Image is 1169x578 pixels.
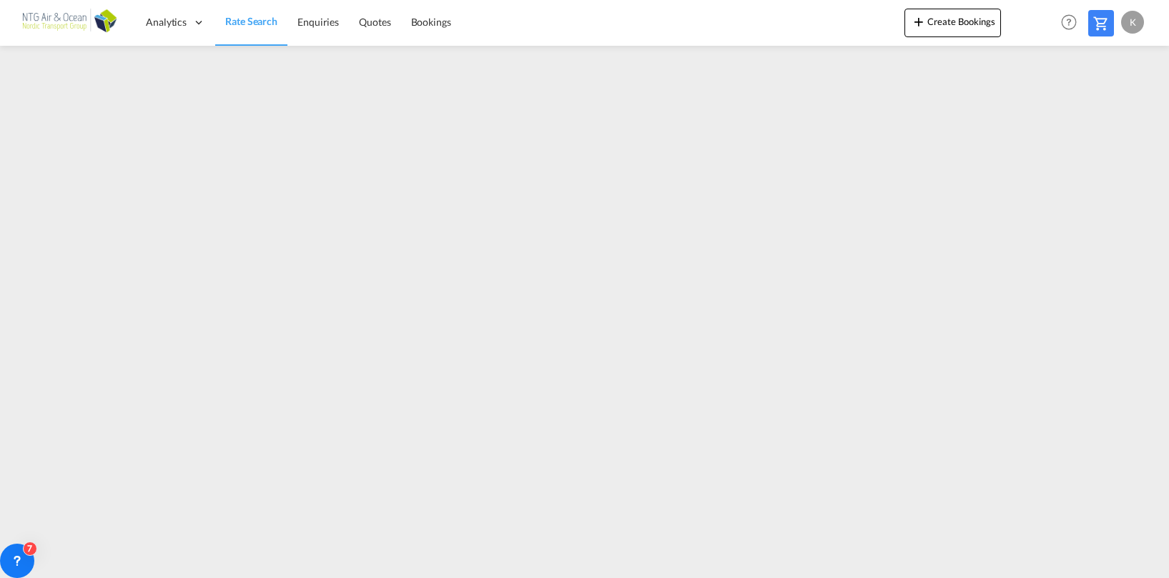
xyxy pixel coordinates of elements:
[359,16,390,28] span: Quotes
[225,15,277,27] span: Rate Search
[1121,11,1144,34] div: K
[146,15,187,29] span: Analytics
[297,16,339,28] span: Enquiries
[1057,10,1088,36] div: Help
[904,9,1001,37] button: icon-plus 400-fgCreate Bookings
[1057,10,1081,34] span: Help
[411,16,451,28] span: Bookings
[910,13,927,30] md-icon: icon-plus 400-fg
[21,6,118,39] img: af31b1c0b01f11ecbc353f8e72265e29.png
